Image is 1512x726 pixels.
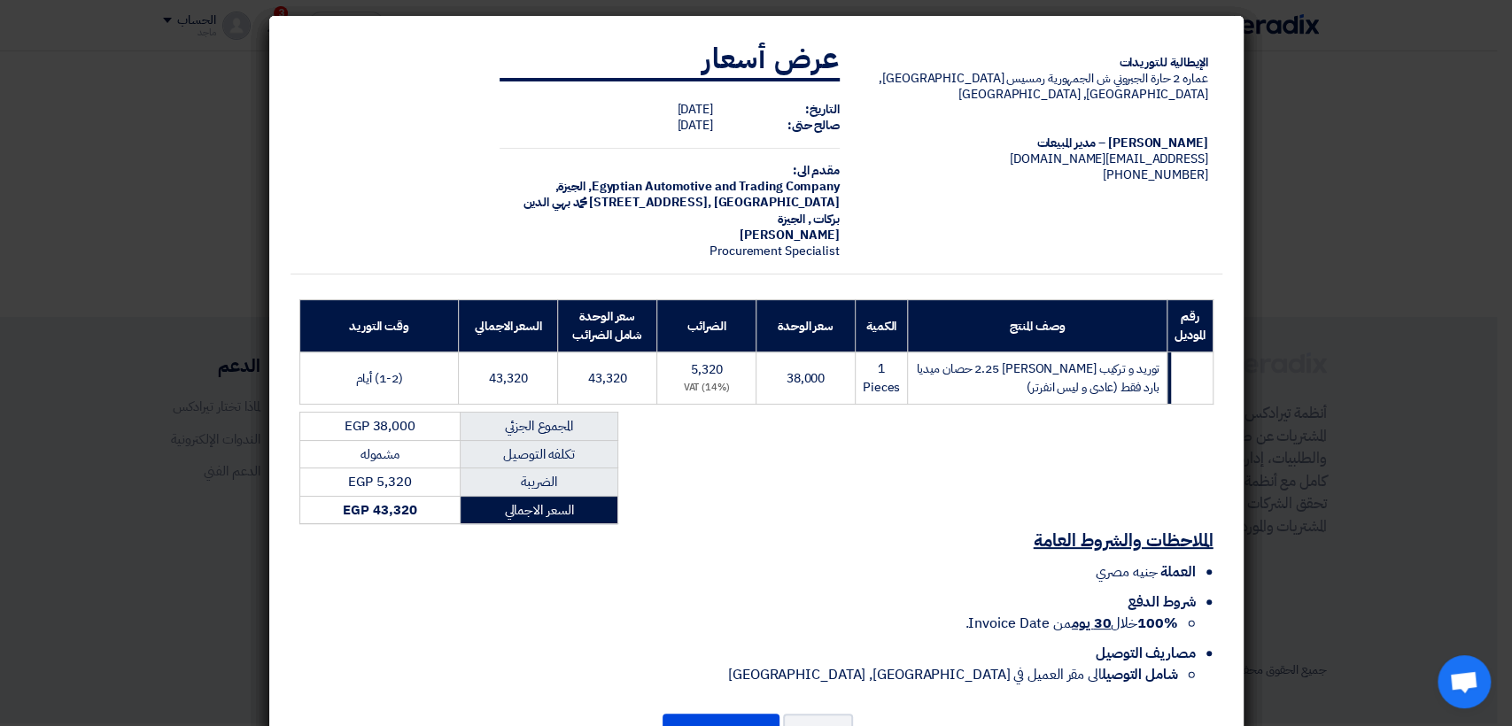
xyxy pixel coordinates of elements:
[355,369,402,388] span: (1-2) أيام
[588,369,626,388] span: 43,320
[879,69,1207,104] span: عماره 2 حارة الجبروني ش الجمهورية رمسيس [GEOGRAPHIC_DATA], [GEOGRAPHIC_DATA], [GEOGRAPHIC_DATA]
[740,226,840,244] span: [PERSON_NAME]
[664,381,748,396] div: (14%) VAT
[1072,613,1111,634] u: 30 يوم
[677,116,712,135] span: [DATE]
[461,496,617,524] td: السعر الاجمالي
[908,300,1167,352] th: وصف المنتج
[1438,655,1491,708] div: Open chat
[756,300,856,352] th: سعر الوحدة
[677,100,712,119] span: [DATE]
[702,37,840,80] strong: عرض أسعار
[361,444,399,464] span: مشموله
[868,55,1208,71] div: الإيطالية للتوريدات
[299,664,1178,685] li: الى مقر العميل في [GEOGRAPHIC_DATA], [GEOGRAPHIC_DATA]
[299,300,459,352] th: وقت التوريد
[523,177,839,228] span: الجيزة, [GEOGRAPHIC_DATA] ,[STREET_ADDRESS] محمد بهي الدين بركات , الجيزة
[709,242,840,260] span: Procurement Specialist
[1167,300,1213,352] th: رقم الموديل
[1137,613,1178,634] strong: 100%
[657,300,756,352] th: الضرائب
[793,161,840,180] strong: مقدم الى:
[558,300,657,352] th: سعر الوحدة شامل الضرائب
[299,413,461,441] td: EGP 38,000
[588,177,840,196] span: Egyptian Automotive and Trading Company,
[1102,664,1178,685] strong: شامل التوصيل
[863,359,900,397] span: 1 Pieces
[1096,643,1196,664] span: مصاريف التوصيل
[916,359,1159,397] span: توريد و تركيب [PERSON_NAME] 2.25 حصان ميديا بارد فقط (عادى و ليس انفرتر)
[787,116,840,135] strong: صالح حتى:
[459,300,558,352] th: السعر الاجمالي
[343,500,416,520] strong: EGP 43,320
[691,360,723,379] span: 5,320
[1096,561,1157,583] span: جنيه مصري
[965,613,1177,634] span: خلال من Invoice Date.
[461,468,617,497] td: الضريبة
[348,472,411,491] span: EGP 5,320
[1127,591,1195,613] span: شروط الدفع
[1103,166,1208,184] span: [PHONE_NUMBER]
[805,100,840,119] strong: التاريخ:
[461,413,617,441] td: المجموع الجزئي
[868,135,1208,151] div: [PERSON_NAME] – مدير المبيعات
[787,369,825,388] span: 38,000
[1034,527,1213,553] u: الملاحظات والشروط العامة
[1160,561,1195,583] span: العملة
[461,440,617,468] td: تكلفه التوصيل
[855,300,907,352] th: الكمية
[1010,150,1207,168] span: [EMAIL_ADDRESS][DOMAIN_NAME]
[489,369,527,388] span: 43,320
